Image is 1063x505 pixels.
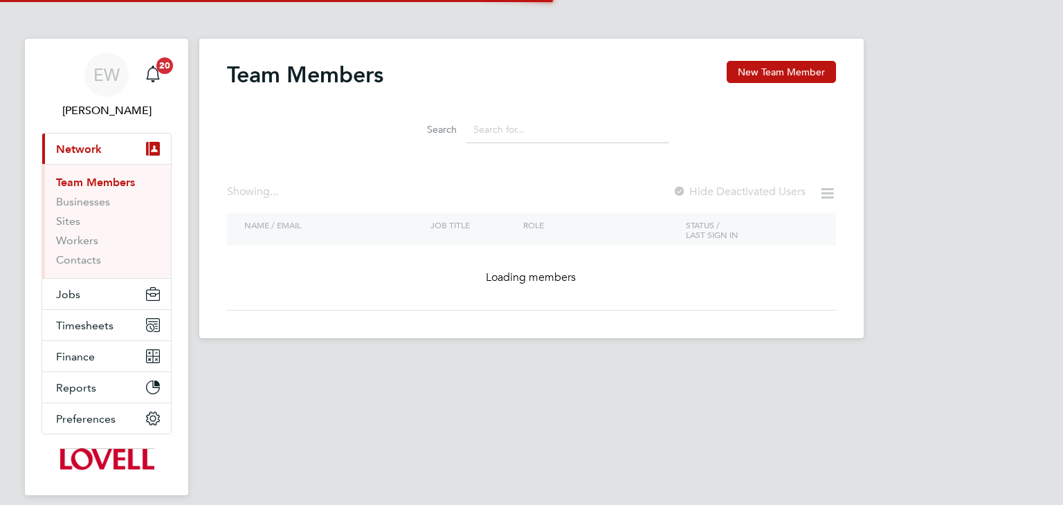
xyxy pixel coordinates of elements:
input: Search for... [466,116,669,143]
button: Timesheets [42,310,171,340]
div: Showing [227,185,281,199]
nav: Main navigation [25,39,188,495]
a: Businesses [56,195,110,208]
span: Network [56,143,102,156]
span: Jobs [56,288,80,301]
span: 20 [156,57,173,74]
button: Jobs [42,279,171,309]
span: Finance [56,350,95,363]
a: Team Members [56,176,135,189]
button: Network [42,134,171,164]
button: Reports [42,372,171,403]
button: Preferences [42,403,171,434]
h2: Team Members [227,61,383,89]
a: Contacts [56,253,101,266]
a: Workers [56,234,98,247]
span: Emma Wells [42,102,172,119]
span: Reports [56,381,96,394]
a: EW[PERSON_NAME] [42,53,172,119]
button: New Team Member [727,61,836,83]
label: Hide Deactivated Users [673,185,806,199]
span: EW [93,66,120,84]
span: ... [270,185,278,199]
a: Go to home page [42,448,172,470]
button: Finance [42,341,171,371]
img: lovell-logo-retina.png [59,448,154,470]
a: Sites [56,214,80,228]
label: Search [394,123,457,136]
span: Preferences [56,412,116,425]
a: 20 [139,53,167,97]
div: Network [42,164,171,278]
span: Timesheets [56,319,113,332]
